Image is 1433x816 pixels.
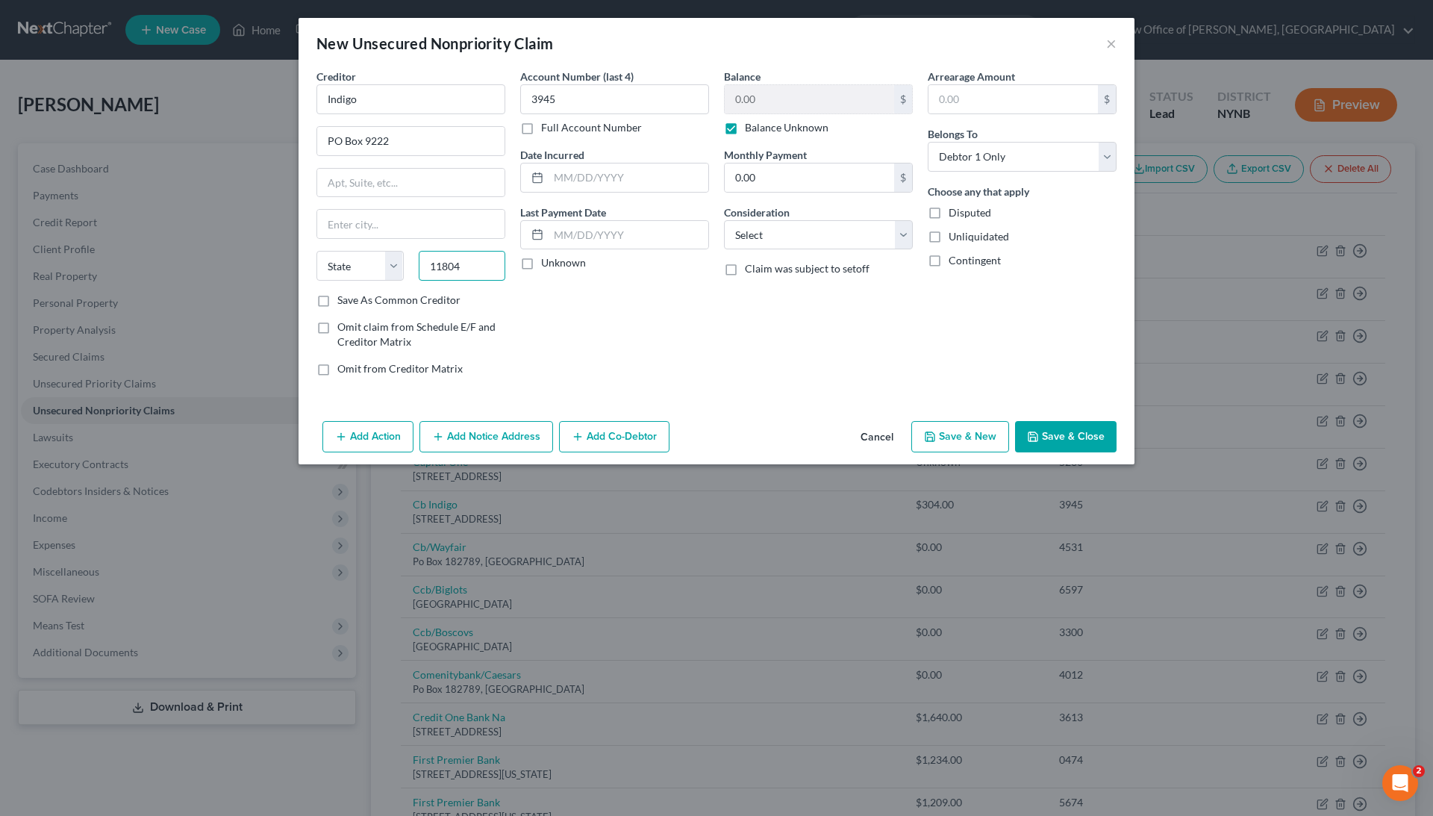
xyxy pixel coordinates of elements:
[725,163,894,192] input: 0.00
[928,184,1029,199] label: Choose any that apply
[337,362,463,375] span: Omit from Creditor Matrix
[317,169,505,197] input: Apt, Suite, etc...
[337,293,461,308] label: Save As Common Creditor
[549,163,708,192] input: MM/DD/YYYY
[317,210,505,238] input: Enter city...
[928,69,1015,84] label: Arrearage Amount
[911,421,1009,452] button: Save & New
[549,221,708,249] input: MM/DD/YYYY
[559,421,669,452] button: Add Co-Debtor
[1382,765,1418,801] iframe: Intercom live chat
[322,421,413,452] button: Add Action
[745,262,870,275] span: Claim was subject to setoff
[745,120,828,135] label: Balance Unknown
[724,69,761,84] label: Balance
[419,421,553,452] button: Add Notice Address
[316,84,505,114] input: Search creditor by name...
[894,163,912,192] div: $
[928,85,1098,113] input: 0.00
[949,254,1001,267] span: Contingent
[337,320,496,348] span: Omit claim from Schedule E/F and Creditor Matrix
[541,120,642,135] label: Full Account Number
[849,423,905,452] button: Cancel
[894,85,912,113] div: $
[949,230,1009,243] span: Unliquidated
[520,147,584,163] label: Date Incurred
[928,128,978,140] span: Belongs To
[520,84,709,114] input: XXXX
[724,147,807,163] label: Monthly Payment
[316,33,553,54] div: New Unsecured Nonpriority Claim
[1015,421,1117,452] button: Save & Close
[1098,85,1116,113] div: $
[541,255,586,270] label: Unknown
[725,85,894,113] input: 0.00
[1413,765,1425,777] span: 2
[1106,34,1117,52] button: ×
[724,205,790,220] label: Consideration
[520,69,634,84] label: Account Number (last 4)
[520,205,606,220] label: Last Payment Date
[419,251,506,281] input: Enter zip...
[316,70,356,83] span: Creditor
[949,206,991,219] span: Disputed
[317,127,505,155] input: Enter address...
